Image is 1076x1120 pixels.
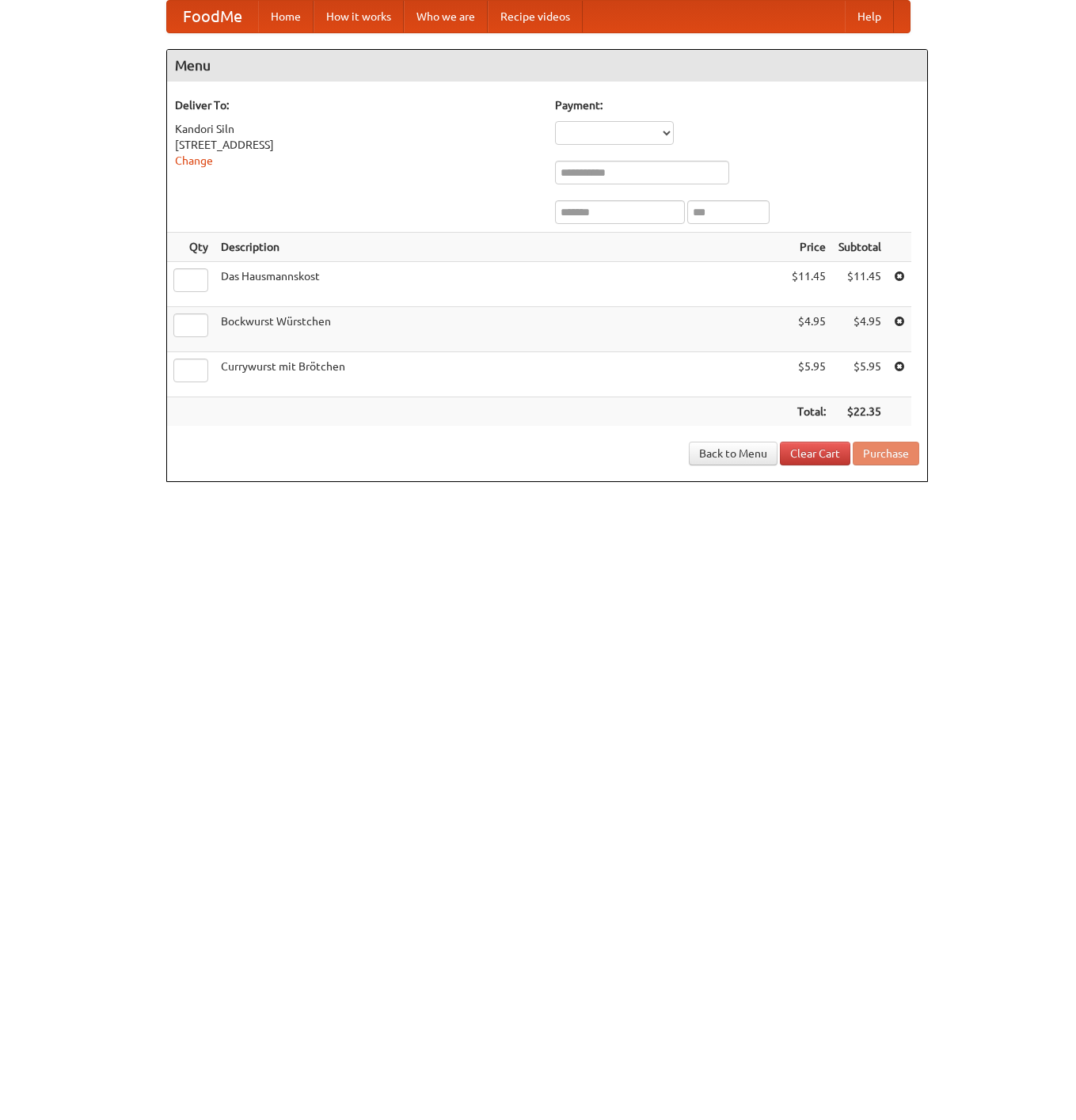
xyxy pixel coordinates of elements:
[845,1,894,32] a: Help
[832,397,888,427] th: $22.35
[404,1,488,32] a: Who we are
[853,442,919,465] button: Purchase
[780,442,850,465] a: Clear Cart
[832,307,888,352] td: $4.95
[488,1,583,32] a: Recipe videos
[167,233,215,262] th: Qty
[832,352,888,397] td: $5.95
[215,352,785,397] td: Currywurst mit Brötchen
[785,307,832,352] td: $4.95
[175,154,213,167] a: Change
[215,262,785,307] td: Das Hausmannskost
[215,233,785,262] th: Description
[832,262,888,307] td: $11.45
[785,397,832,427] th: Total:
[167,50,927,82] h4: Menu
[555,97,919,113] h5: Payment:
[167,1,258,32] a: FoodMe
[175,137,539,153] div: [STREET_ADDRESS]
[314,1,404,32] a: How it works
[785,262,832,307] td: $11.45
[832,233,888,262] th: Subtotal
[258,1,314,32] a: Home
[785,352,832,397] td: $5.95
[785,233,832,262] th: Price
[215,307,785,352] td: Bockwurst Würstchen
[175,97,539,113] h5: Deliver To:
[175,121,539,137] div: Kandori Siln
[689,442,778,465] a: Back to Menu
